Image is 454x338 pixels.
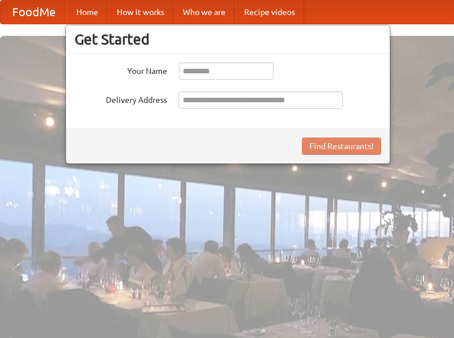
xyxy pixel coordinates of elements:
[75,31,381,48] h3: Get Started
[108,1,174,24] a: How it works
[1,1,67,24] a: FoodMe
[174,1,235,24] a: Who we are
[75,91,167,106] label: Delivery Address
[302,138,381,155] button: Find Restaurants!
[75,62,167,77] label: Your Name
[67,1,108,24] a: Home
[235,1,304,24] a: Recipe videos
